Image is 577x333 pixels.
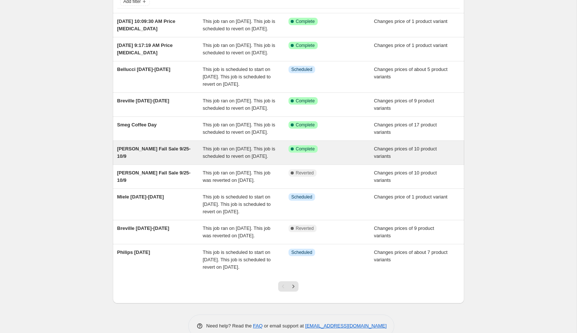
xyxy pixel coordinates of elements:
span: Miele [DATE]-[DATE] [117,194,164,200]
span: Complete [296,18,315,24]
span: Changes price of 1 product variant [374,194,448,200]
span: Changes price of 1 product variant [374,43,448,48]
span: Changes prices of 10 product variants [374,170,437,183]
span: Reverted [296,225,314,231]
span: Reverted [296,170,314,176]
a: FAQ [253,323,263,329]
span: Bellucci [DATE]-[DATE] [117,67,171,72]
span: Need help? Read the [206,323,253,329]
a: [EMAIL_ADDRESS][DOMAIN_NAME] [305,323,387,329]
span: This job ran on [DATE]. This job is scheduled to revert on [DATE]. [203,98,275,111]
span: Changes prices of about 5 product variants [374,67,448,79]
span: This job ran on [DATE]. This job is scheduled to revert on [DATE]. [203,43,275,55]
span: Changes price of 1 product variant [374,18,448,24]
span: Scheduled [291,194,313,200]
span: [DATE] 10:09:30 AM Price [MEDICAL_DATA] [117,18,176,31]
span: Changes prices of about 7 product variants [374,249,448,262]
button: Next [288,281,298,292]
span: Philips [DATE] [117,249,150,255]
span: Complete [296,43,315,48]
span: Complete [296,146,315,152]
span: This job is scheduled to start on [DATE]. This job is scheduled to revert on [DATE]. [203,249,271,270]
span: [DATE] 9:17:19 AM Price [MEDICAL_DATA] [117,43,173,55]
span: Scheduled [291,249,313,255]
span: [PERSON_NAME] Fall Sale 9/25-10/9 [117,146,191,159]
span: Changes prices of 9 product variants [374,98,434,111]
span: This job ran on [DATE]. This job is scheduled to revert on [DATE]. [203,122,275,135]
span: Complete [296,98,315,104]
span: Smeg Coffee Day [117,122,157,128]
span: This job ran on [DATE]. This job is scheduled to revert on [DATE]. [203,146,275,159]
span: Complete [296,122,315,128]
span: This job ran on [DATE]. This job is scheduled to revert on [DATE]. [203,18,275,31]
span: Changes prices of 9 product variants [374,225,434,238]
span: Scheduled [291,67,313,72]
span: Changes prices of 17 product variants [374,122,437,135]
span: This job is scheduled to start on [DATE]. This job is scheduled to revert on [DATE]. [203,194,271,214]
span: Breville [DATE]-[DATE] [117,225,169,231]
span: or email support at [263,323,305,329]
span: [PERSON_NAME] Fall Sale 9/25-10/9 [117,170,191,183]
span: This job is scheduled to start on [DATE]. This job is scheduled to revert on [DATE]. [203,67,271,87]
nav: Pagination [278,281,298,292]
span: This job ran on [DATE]. This job was reverted on [DATE]. [203,225,270,238]
span: This job ran on [DATE]. This job was reverted on [DATE]. [203,170,270,183]
span: Changes prices of 10 product variants [374,146,437,159]
span: Breville [DATE]-[DATE] [117,98,169,103]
